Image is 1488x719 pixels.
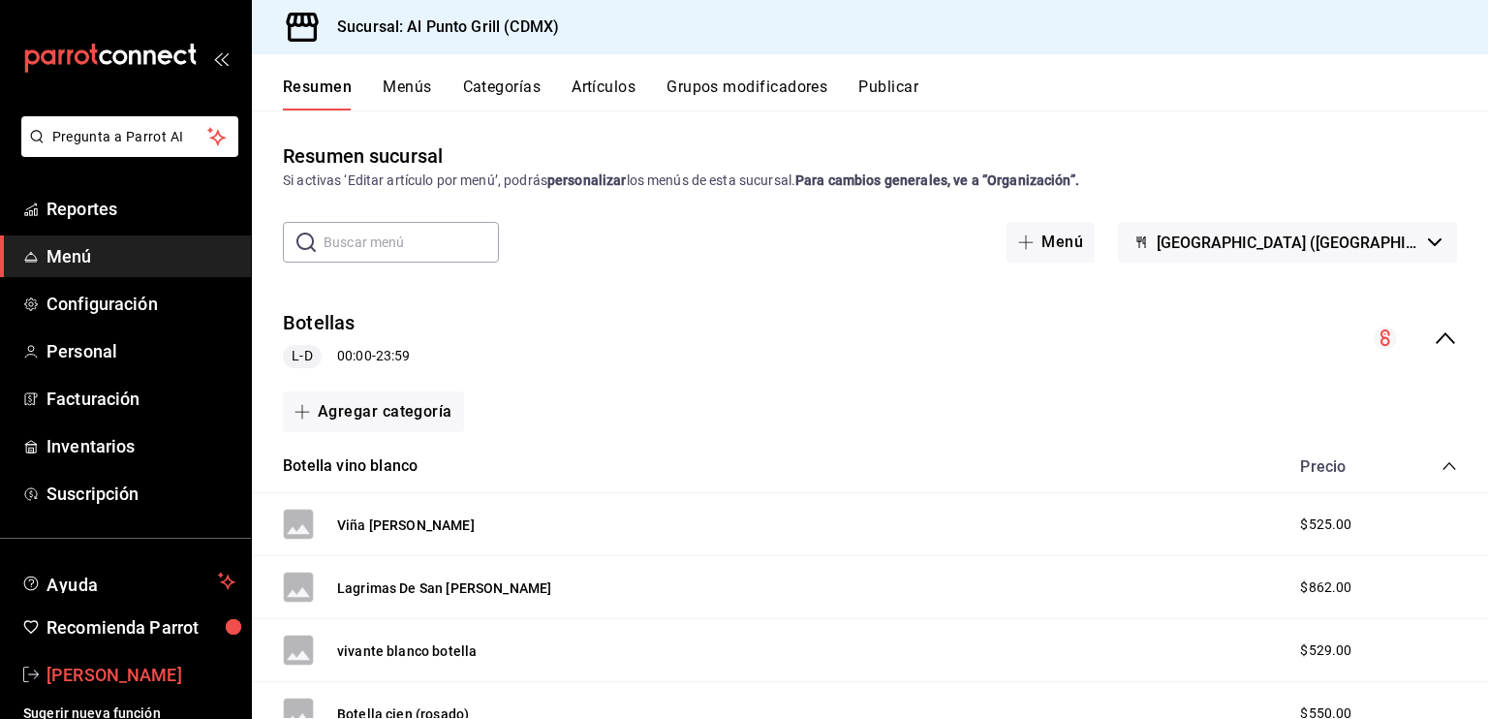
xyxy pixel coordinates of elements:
[252,294,1488,384] div: collapse-menu-row
[46,433,235,459] span: Inventarios
[666,78,827,110] button: Grupos modificadores
[46,291,235,317] span: Configuración
[324,223,499,262] input: Buscar menú
[337,641,477,661] button: vivante blanco botella
[858,78,918,110] button: Publicar
[283,78,352,110] button: Resumen
[283,455,418,478] button: Botella vino blanco
[46,243,235,269] span: Menú
[283,391,464,432] button: Agregar categoría
[283,171,1457,191] div: Si activas ‘Editar artículo por menú’, podrás los menús de esta sucursal.
[337,516,475,535] button: Viña [PERSON_NAME]
[337,578,551,598] button: Lagrimas De San [PERSON_NAME]
[46,614,235,641] span: Recomienda Parrot
[283,309,356,337] button: Botellas
[14,141,238,161] a: Pregunta a Parrot AI
[46,386,235,412] span: Facturación
[1157,234,1420,252] span: [GEOGRAPHIC_DATA] ([GEOGRAPHIC_DATA])
[46,662,235,688] span: [PERSON_NAME]
[572,78,635,110] button: Artículos
[1300,515,1351,535] span: $525.00
[46,338,235,364] span: Personal
[283,345,410,368] div: 00:00 - 23:59
[283,141,443,171] div: Resumen sucursal
[46,481,235,507] span: Suscripción
[547,172,627,188] strong: personalizar
[283,78,1488,110] div: navigation tabs
[383,78,431,110] button: Menús
[795,172,1079,188] strong: Para cambios generales, ve a “Organización”.
[1441,458,1457,474] button: collapse-category-row
[21,116,238,157] button: Pregunta a Parrot AI
[46,570,210,593] span: Ayuda
[46,196,235,222] span: Reportes
[1300,641,1351,661] span: $529.00
[1118,222,1457,263] button: [GEOGRAPHIC_DATA] ([GEOGRAPHIC_DATA])
[463,78,542,110] button: Categorías
[1007,222,1095,263] button: Menú
[1281,457,1405,476] div: Precio
[284,346,320,366] span: L-D
[1300,578,1351,598] span: $862.00
[213,50,229,66] button: open_drawer_menu
[322,16,559,39] h3: Sucursal: Al Punto Grill (CDMX)
[52,127,208,147] span: Pregunta a Parrot AI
